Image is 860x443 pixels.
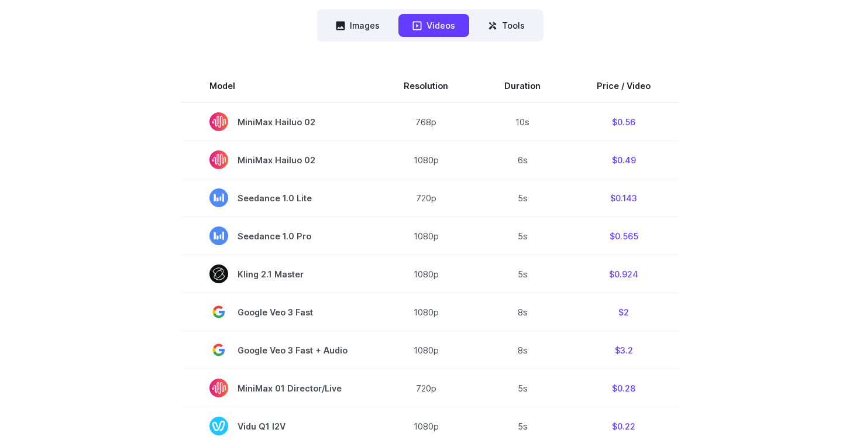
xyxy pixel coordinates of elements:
td: 1080p [376,293,476,331]
th: Model [181,70,376,102]
td: $0.143 [569,179,679,217]
span: Seedance 1.0 Lite [209,188,348,207]
span: Google Veo 3 Fast + Audio [209,341,348,359]
td: $0.924 [569,255,679,293]
th: Resolution [376,70,476,102]
td: 1080p [376,217,476,255]
td: 768p [376,102,476,141]
span: Seedance 1.0 Pro [209,226,348,245]
button: Images [322,14,394,37]
span: Vidu Q1 I2V [209,417,348,435]
td: $0.565 [569,217,679,255]
span: Google Veo 3 Fast [209,303,348,321]
td: 8s [476,293,569,331]
td: 6s [476,141,569,179]
td: 720p [376,369,476,407]
button: Videos [398,14,469,37]
td: 10s [476,102,569,141]
td: 5s [476,179,569,217]
th: Duration [476,70,569,102]
span: MiniMax Hailuo 02 [209,150,348,169]
td: 720p [376,179,476,217]
span: MiniMax 01 Director/Live [209,379,348,397]
span: Kling 2.1 Master [209,265,348,283]
td: $2 [569,293,679,331]
td: 1080p [376,255,476,293]
td: 5s [476,369,569,407]
th: Price / Video [569,70,679,102]
td: 8s [476,331,569,369]
button: Tools [474,14,539,37]
td: $0.56 [569,102,679,141]
td: 1080p [376,331,476,369]
span: MiniMax Hailuo 02 [209,112,348,131]
td: 5s [476,255,569,293]
td: $0.28 [569,369,679,407]
td: 5s [476,217,569,255]
td: $3.2 [569,331,679,369]
td: 1080p [376,141,476,179]
td: $0.49 [569,141,679,179]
